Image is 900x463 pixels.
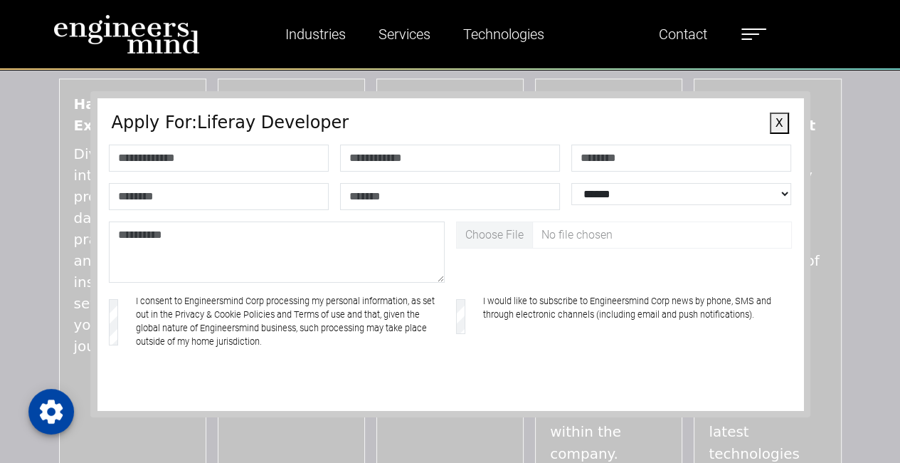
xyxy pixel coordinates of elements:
label: I would like to subscribe to Engineersmind Corp news by phone, SMS and through electronic channel... [483,294,792,349]
a: Contact [653,18,713,51]
img: logo [53,14,200,54]
label: I consent to Engineersmind Corp processing my personal information, as set out in the Privacy & C... [136,294,445,349]
button: X [770,113,789,134]
iframe: reCAPTCHA [112,385,328,440]
h4: Apply For: Liferay Developer [112,113,789,133]
a: Technologies [457,18,550,51]
a: Services [373,18,436,51]
a: Industries [280,18,351,51]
